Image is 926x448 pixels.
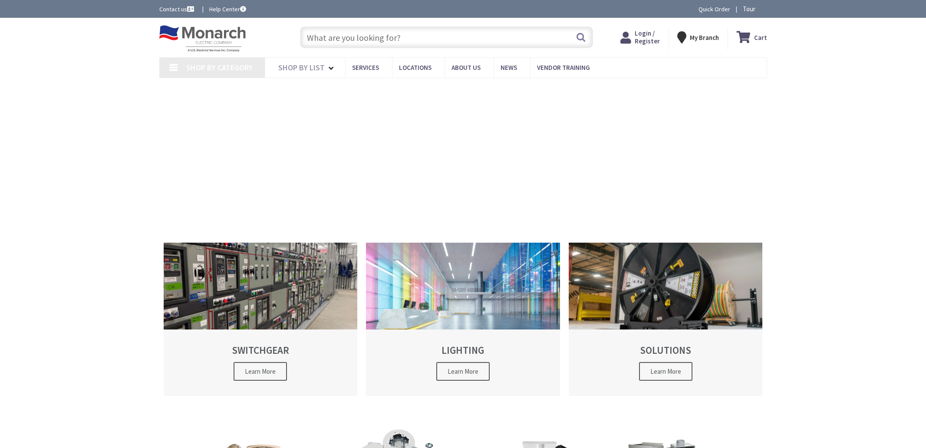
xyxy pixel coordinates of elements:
[639,362,692,381] span: Learn More
[754,30,767,45] strong: Cart
[209,5,246,13] a: Help Center
[635,29,660,45] span: Login / Register
[451,63,481,72] span: About Us
[699,5,730,13] a: Quick Order
[399,63,432,72] span: Locations
[159,5,196,13] a: Contact us
[179,345,343,356] h2: SWITCHGEAR
[186,63,253,72] span: Shop By Category
[300,26,593,48] input: What are you looking for?
[677,30,719,45] div: My Branch
[620,30,660,45] a: Login / Register
[352,63,379,72] span: Services
[159,25,246,52] img: Monarch Electric Company
[278,63,325,72] span: Shop By List
[381,345,545,356] h2: LIGHTING
[569,243,763,396] a: SOLUTIONS Learn More
[164,243,358,396] a: SWITCHGEAR Learn More
[737,30,767,45] a: Cart
[501,63,517,72] span: News
[584,345,748,356] h2: SOLUTIONS
[366,243,560,396] a: LIGHTING Learn More
[690,33,719,42] strong: My Branch
[743,5,765,13] span: Tour
[436,362,490,381] span: Learn More
[234,362,287,381] span: Learn More
[537,63,590,72] span: Vendor Training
